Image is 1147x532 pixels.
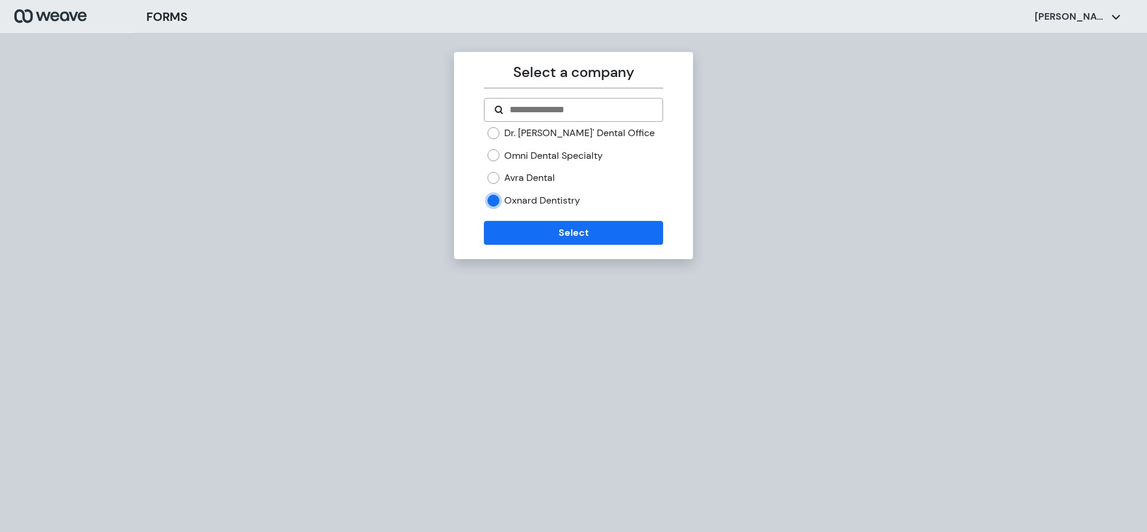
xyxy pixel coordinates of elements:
label: Oxnard Dentistry [504,194,580,207]
p: [PERSON_NAME] [1035,10,1106,23]
label: Avra Dental [504,171,555,184]
button: Select [484,221,663,245]
label: Dr. [PERSON_NAME]' Dental Office [504,127,655,140]
input: Search [508,103,652,117]
p: Select a company [484,61,663,83]
h3: FORMS [146,8,188,26]
label: Omni Dental Specialty [504,149,603,162]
